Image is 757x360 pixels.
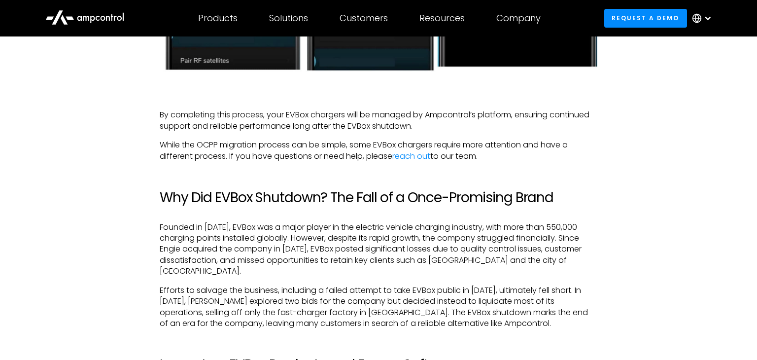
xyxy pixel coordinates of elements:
div: Products [198,13,238,24]
div: Solutions [269,13,308,24]
a: Request a demo [604,9,687,27]
a: reach out [392,150,430,162]
div: Company [496,13,541,24]
div: Resources [419,13,465,24]
div: Customers [340,13,388,24]
h2: Why Did EVBox Shutdown? The Fall of a Once-Promising Brand [160,189,597,206]
p: Founded in [DATE], EVBox was a major player in the electric vehicle charging industry, with more ... [160,222,597,277]
p: Efforts to salvage the business, including a failed attempt to take EVBox public in [DATE], ultim... [160,285,597,329]
p: While the OCPP migration process can be simple, some EVBox chargers require more attention and ha... [160,140,597,162]
p: By completing this process, your EVBox chargers will be managed by Ampcontrol’s platform, ensurin... [160,109,597,132]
